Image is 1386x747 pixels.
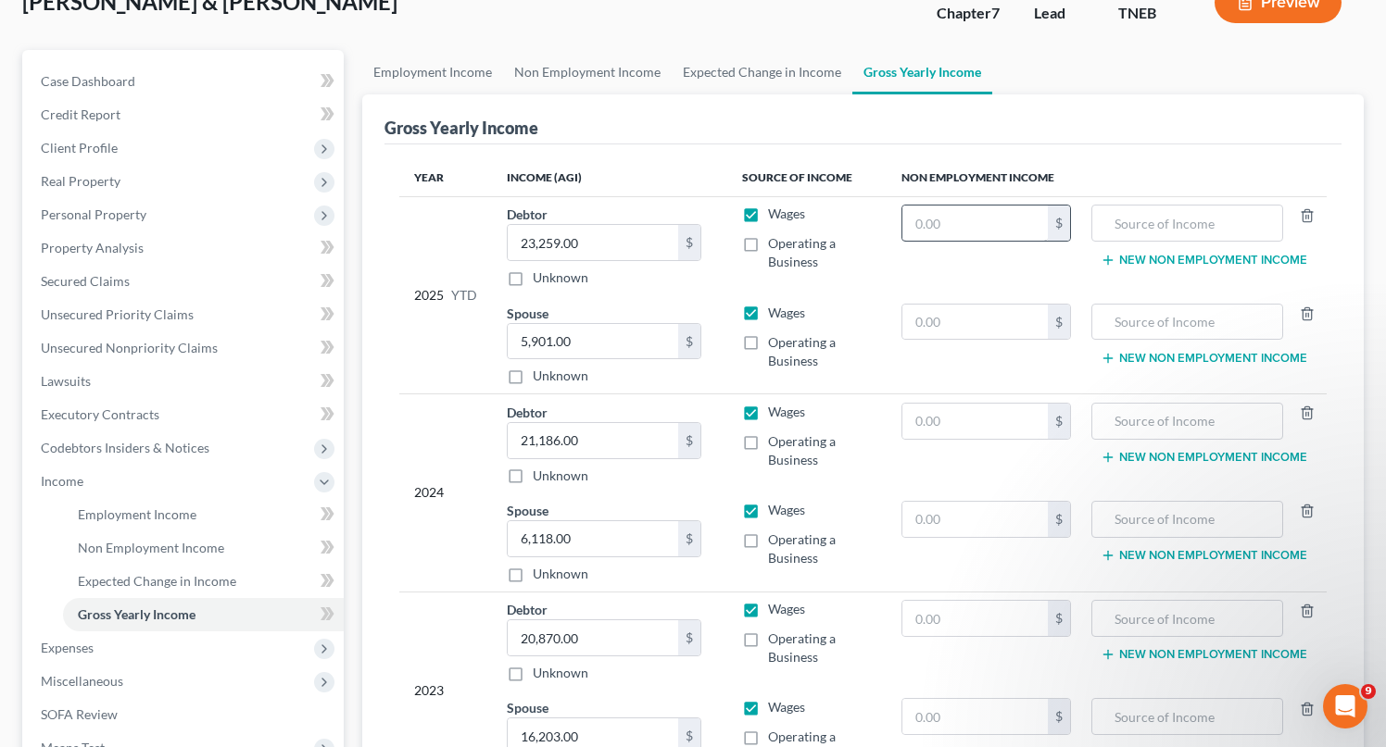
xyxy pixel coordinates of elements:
[26,65,344,98] a: Case Dashboard
[887,159,1327,196] th: Non Employment Income
[414,205,477,385] div: 2025
[991,4,1000,21] span: 7
[63,565,344,598] a: Expected Change in Income
[508,620,678,655] input: 0.00
[533,268,588,287] label: Unknown
[1034,3,1089,24] div: Lead
[1048,502,1070,537] div: $
[26,265,344,298] a: Secured Claims
[78,573,236,589] span: Expected Change in Income
[41,473,83,489] span: Income
[1102,205,1273,241] input: Source of Income
[508,521,678,556] input: 0.00
[1101,647,1307,662] button: New Non Employment Income
[507,698,548,717] label: Spouse
[41,373,91,389] span: Lawsuits
[399,159,492,196] th: Year
[533,467,588,485] label: Unknown
[768,235,836,269] span: Operating a Business
[41,706,118,722] span: SOFA Review
[507,501,548,520] label: Spouse
[768,699,805,715] span: Wages
[41,240,144,255] span: Property Analysis
[1118,3,1185,24] div: TNEB
[1101,253,1307,268] button: New Non Employment Income
[507,403,548,422] label: Debtor
[678,521,700,556] div: $
[678,620,700,655] div: $
[1048,305,1070,340] div: $
[41,340,218,355] span: Unsecured Nonpriority Claims
[41,273,130,289] span: Secured Claims
[26,298,344,331] a: Unsecured Priority Claims
[41,406,159,422] span: Executory Contracts
[768,601,805,616] span: Wages
[902,205,1048,241] input: 0.00
[1102,601,1273,636] input: Source of Income
[768,205,805,221] span: Wages
[78,506,196,522] span: Employment Income
[1048,404,1070,439] div: $
[902,305,1048,340] input: 0.00
[41,640,94,655] span: Expenses
[26,331,344,365] a: Unsecured Nonpriority Claims
[533,367,588,385] label: Unknown
[852,50,992,94] a: Gross Yearly Income
[503,50,672,94] a: Non Employment Income
[768,502,805,517] span: Wages
[902,699,1048,734] input: 0.00
[63,598,344,631] a: Gross Yearly Income
[507,304,548,323] label: Spouse
[63,531,344,565] a: Non Employment Income
[768,404,805,419] span: Wages
[1101,351,1307,366] button: New Non Employment Income
[902,601,1048,636] input: 0.00
[937,3,1004,24] div: Chapter
[768,305,805,320] span: Wages
[768,531,836,566] span: Operating a Business
[678,324,700,359] div: $
[26,98,344,131] a: Credit Report
[41,73,135,89] span: Case Dashboard
[533,664,588,682] label: Unknown
[41,140,118,156] span: Client Profile
[902,404,1048,439] input: 0.00
[533,565,588,583] label: Unknown
[768,630,836,665] span: Operating a Business
[902,502,1048,537] input: 0.00
[1048,699,1070,734] div: $
[1361,684,1376,699] span: 9
[507,600,548,619] label: Debtor
[1048,601,1070,636] div: $
[41,440,209,455] span: Codebtors Insiders & Notices
[508,423,678,458] input: 0.00
[41,306,194,322] span: Unsecured Priority Claims
[1102,305,1273,340] input: Source of Income
[508,324,678,359] input: 0.00
[492,159,727,196] th: Income (AGI)
[1048,205,1070,241] div: $
[507,205,548,224] label: Debtor
[384,117,538,139] div: Gross Yearly Income
[26,398,344,431] a: Executory Contracts
[26,231,344,265] a: Property Analysis
[41,206,146,222] span: Personal Property
[414,403,477,583] div: 2024
[78,540,224,555] span: Non Employment Income
[768,433,836,467] span: Operating a Business
[26,365,344,398] a: Lawsuits
[41,106,120,122] span: Credit Report
[1101,548,1307,563] button: New Non Employment Income
[41,673,123,689] span: Miscellaneous
[1323,684,1367,728] iframe: Intercom live chat
[768,334,836,368] span: Operating a Business
[1102,404,1273,439] input: Source of Income
[63,498,344,531] a: Employment Income
[727,159,887,196] th: Source of Income
[678,225,700,260] div: $
[362,50,503,94] a: Employment Income
[678,423,700,458] div: $
[1101,450,1307,465] button: New Non Employment Income
[78,606,195,622] span: Gross Yearly Income
[508,225,678,260] input: 0.00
